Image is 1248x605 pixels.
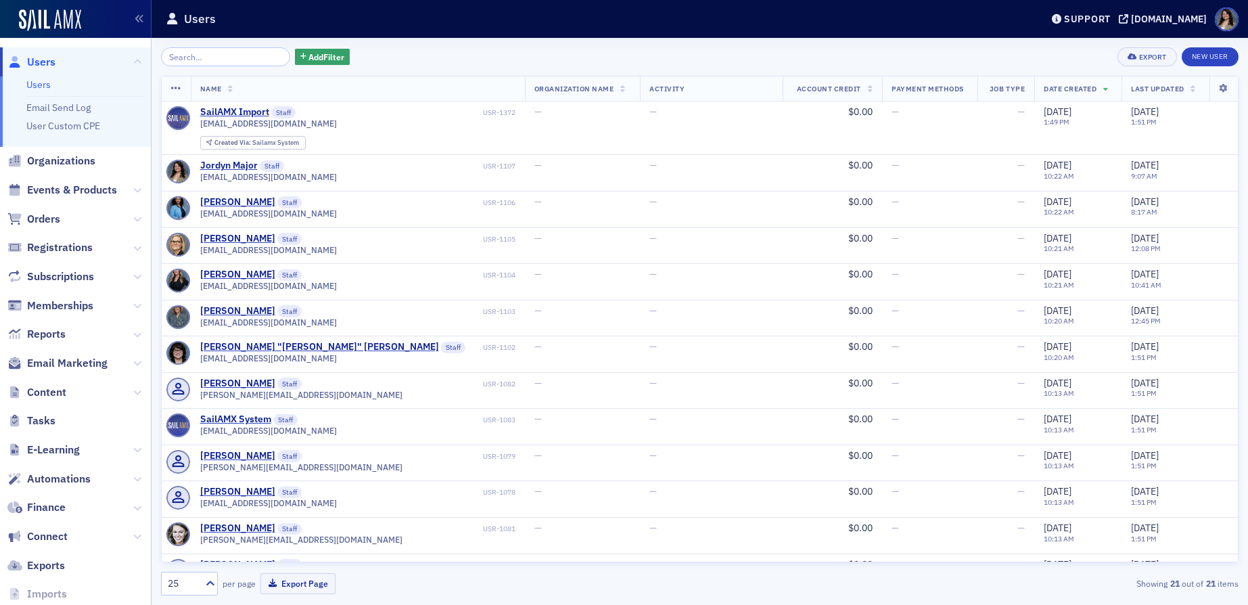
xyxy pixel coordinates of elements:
span: — [892,449,899,462]
span: [DATE] [1044,558,1071,570]
span: — [534,106,542,118]
div: USR-1106 [304,198,515,207]
span: — [534,305,542,317]
time: 9:07 AM [1131,171,1157,181]
time: 10:13 AM [1044,425,1074,434]
span: Staff [271,106,296,118]
div: [PERSON_NAME] [200,196,275,208]
span: [DATE] [1044,449,1071,462]
span: Name [200,84,222,93]
span: $0.00 [848,449,873,462]
label: per page [223,577,256,589]
time: 10:13 AM [1044,497,1074,507]
span: Exports [27,558,65,573]
a: [PERSON_NAME] [200,559,275,571]
span: $0.00 [848,268,873,280]
span: Staff [277,487,302,499]
span: Staff [277,305,302,317]
span: — [534,558,542,570]
span: [EMAIL_ADDRESS][DOMAIN_NAME] [200,245,337,255]
span: Created Via : [214,138,252,147]
div: USR-1107 [287,162,515,171]
span: — [649,522,657,534]
div: USR-1372 [298,108,515,117]
a: Email Send Log [26,102,91,114]
span: [EMAIL_ADDRESS][DOMAIN_NAME] [200,281,337,291]
input: Search… [161,47,290,66]
span: Imports [27,587,67,602]
span: — [534,377,542,389]
span: [DATE] [1131,232,1159,244]
span: — [892,159,899,171]
time: 10:22 AM [1044,207,1074,217]
time: 10:41 AM [1131,280,1161,290]
span: — [1017,268,1025,280]
div: Export [1139,53,1167,61]
span: Email Marketing [27,356,108,371]
span: Staff [277,196,302,208]
span: [DATE] [1131,485,1159,497]
div: USR-1104 [304,271,515,279]
div: SailAMX Import [200,106,269,118]
a: Exports [7,558,65,573]
span: [DATE] [1044,340,1071,353]
span: — [1017,232,1025,244]
span: Staff [277,269,302,282]
span: — [534,268,542,280]
span: — [534,196,542,208]
span: — [892,377,899,389]
span: $0.00 [848,232,873,244]
span: — [892,558,899,570]
a: Finance [7,500,66,515]
span: — [892,485,899,497]
div: USR-1082 [304,380,515,388]
strong: 21 [1168,577,1182,589]
span: Users [27,55,55,70]
a: [PERSON_NAME] [200,450,275,462]
time: 1:51 PM [1131,461,1157,470]
time: 12:45 PM [1131,316,1161,326]
span: — [1017,522,1025,534]
span: [EMAIL_ADDRESS][DOMAIN_NAME] [200,208,337,219]
a: [PERSON_NAME] "[PERSON_NAME]" [PERSON_NAME] [200,341,439,353]
span: [DATE] [1044,522,1071,534]
div: USR-1076 [304,561,515,570]
span: [DATE] [1044,106,1071,118]
div: USR-1105 [304,235,515,244]
span: Profile [1215,7,1239,31]
span: [DATE] [1044,413,1071,425]
a: New User [1182,47,1239,66]
div: USR-1078 [304,488,515,497]
span: — [1017,377,1025,389]
time: 1:51 PM [1131,425,1157,434]
span: — [649,377,657,389]
span: [DATE] [1131,377,1159,389]
div: Jordyn Major [200,160,258,172]
button: Export [1117,47,1176,66]
a: [PERSON_NAME] [200,378,275,390]
span: [DATE] [1131,340,1159,353]
span: [DATE] [1044,232,1071,244]
span: [DATE] [1131,522,1159,534]
a: Tasks [7,413,55,428]
div: USR-1102 [468,343,515,352]
span: $0.00 [848,340,873,353]
div: USR-1081 [304,524,515,533]
time: 1:51 PM [1131,497,1157,507]
span: — [1017,340,1025,353]
a: Reports [7,327,66,342]
span: — [1017,558,1025,570]
a: [PERSON_NAME] [200,269,275,281]
div: SailAMX System [200,413,271,426]
span: Memberships [27,298,93,313]
div: USR-1079 [304,452,515,461]
div: [PERSON_NAME] [200,522,275,535]
span: Reports [27,327,66,342]
a: E-Learning [7,443,80,457]
span: [DATE] [1131,305,1159,317]
a: [PERSON_NAME] [200,233,275,245]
